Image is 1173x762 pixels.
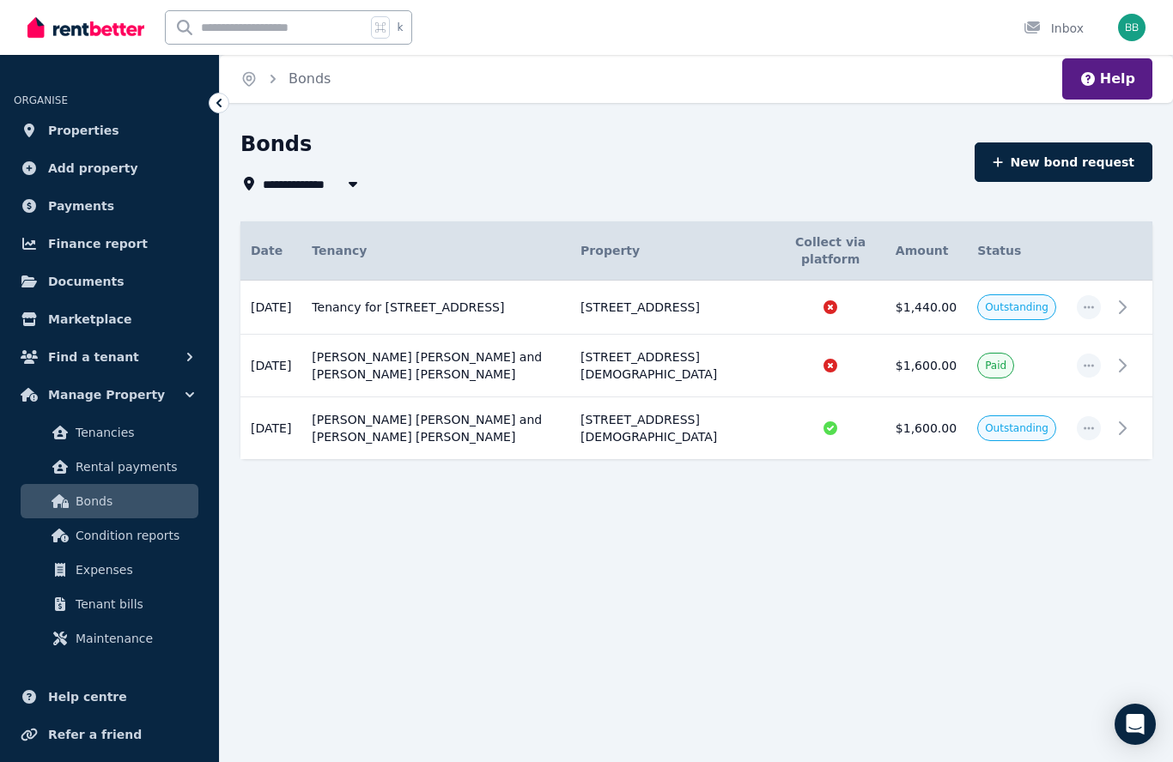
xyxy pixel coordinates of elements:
[1079,69,1135,89] button: Help
[14,378,205,412] button: Manage Property
[21,450,198,484] a: Rental payments
[48,347,139,367] span: Find a tenant
[220,55,351,103] nav: Breadcrumb
[570,335,775,397] td: [STREET_ADDRESS][DEMOGRAPHIC_DATA]
[251,420,291,437] span: [DATE]
[570,221,775,281] th: Property
[76,491,191,511] span: Bonds
[251,299,291,316] span: [DATE]
[48,158,138,178] span: Add property
[21,621,198,656] a: Maintenance
[48,233,148,254] span: Finance report
[985,359,1006,372] span: Paid
[48,271,125,292] span: Documents
[21,484,198,518] a: Bonds
[14,151,205,185] a: Add property
[967,221,1067,281] th: Status
[301,335,570,397] td: [PERSON_NAME] [PERSON_NAME] and [PERSON_NAME] [PERSON_NAME]
[21,415,198,450] a: Tenancies
[14,94,68,106] span: ORGANISE
[251,357,291,374] span: [DATE]
[251,242,283,259] span: Date
[48,120,119,141] span: Properties
[885,281,967,335] td: $1,440.00
[21,518,198,553] a: Condition reports
[76,594,191,614] span: Tenant bills
[570,281,775,335] td: [STREET_ADDRESS]
[21,587,198,621] a: Tenant bills
[1118,14,1146,41] img: Bernie Brennan
[76,422,191,443] span: Tenancies
[14,680,205,714] a: Help centre
[48,196,114,216] span: Payments
[48,724,142,745] span: Refer a friend
[76,559,191,580] span: Expenses
[301,397,570,460] td: [PERSON_NAME] [PERSON_NAME] and [PERSON_NAME] [PERSON_NAME]
[48,686,127,707] span: Help centre
[985,300,1048,314] span: Outstanding
[1024,20,1084,37] div: Inbox
[289,69,331,89] span: Bonds
[1115,704,1156,745] div: Open Intercom Messenger
[14,113,205,148] a: Properties
[885,221,967,281] th: Amount
[14,227,205,261] a: Finance report
[985,421,1048,435] span: Outstanding
[14,189,205,223] a: Payments
[27,15,144,40] img: RentBetter
[48,309,131,330] span: Marketplace
[14,340,205,374] button: Find a tenant
[21,553,198,587] a: Expenses
[240,130,312,158] h1: Bonds
[76,525,191,546] span: Condition reports
[14,302,205,336] a: Marketplace
[48,384,165,405] span: Manage Property
[570,397,775,460] td: [STREET_ADDRESS][DEMOGRAPHIC_DATA]
[885,335,967,397] td: $1,600.00
[76,457,191,477] span: Rental payments
[14,264,205,299] a: Documents
[301,221,570,281] th: Tenancy
[397,21,403,34] span: k
[76,628,191,649] span: Maintenance
[301,281,570,335] td: Tenancy for [STREET_ADDRESS]
[885,397,967,460] td: $1,600.00
[975,142,1152,182] button: New bond request
[775,221,884,281] th: Collect via platform
[14,717,205,752] a: Refer a friend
